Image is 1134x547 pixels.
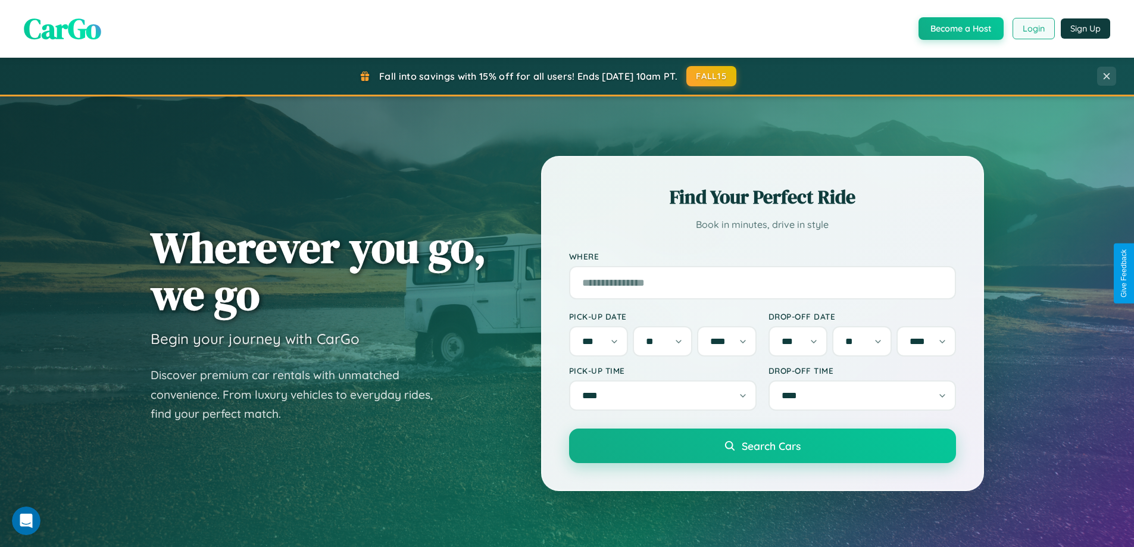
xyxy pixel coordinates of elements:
span: CarGo [24,9,101,48]
h3: Begin your journey with CarGo [151,330,360,348]
label: Pick-up Date [569,311,757,321]
label: Drop-off Time [769,365,956,376]
p: Discover premium car rentals with unmatched convenience. From luxury vehicles to everyday rides, ... [151,365,448,424]
h1: Wherever you go, we go [151,224,486,318]
iframe: Intercom live chat [12,507,40,535]
p: Book in minutes, drive in style [569,216,956,233]
label: Drop-off Date [769,311,956,321]
div: Give Feedback [1120,249,1128,298]
button: Become a Host [919,17,1004,40]
h2: Find Your Perfect Ride [569,184,956,210]
button: Search Cars [569,429,956,463]
button: Login [1013,18,1055,39]
label: Where [569,251,956,261]
span: Search Cars [742,439,801,452]
span: Fall into savings with 15% off for all users! Ends [DATE] 10am PT. [379,70,677,82]
button: FALL15 [686,66,736,86]
button: Sign Up [1061,18,1110,39]
label: Pick-up Time [569,365,757,376]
